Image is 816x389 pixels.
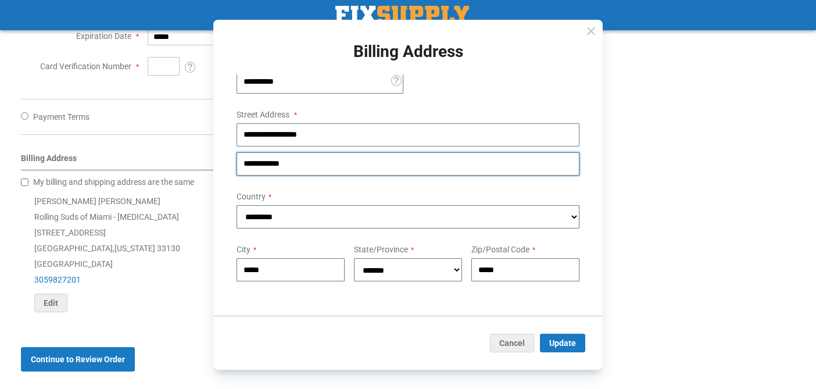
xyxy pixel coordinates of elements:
[76,31,131,41] span: Expiration Date
[31,355,125,364] span: Continue to Review Order
[227,42,589,60] h1: Billing Address
[490,334,534,352] button: Cancel
[21,347,135,372] button: Continue to Review Order
[549,338,576,348] span: Update
[34,294,67,312] button: Edit
[21,152,512,170] div: Billing Address
[237,110,289,119] span: Street Address
[499,338,525,348] span: Cancel
[40,62,131,71] span: Card Verification Number
[237,192,266,201] span: Country
[114,244,155,253] span: [US_STATE]
[335,6,469,24] img: Fix Industrial Supply
[34,275,81,284] a: 3059827201
[540,334,585,352] button: Update
[335,6,469,24] a: store logo
[354,245,408,254] span: State/Province
[33,177,194,187] span: My billing and shipping address are the same
[237,245,250,254] span: City
[44,298,58,308] span: Edit
[33,112,90,122] span: Payment Terms
[471,245,529,254] span: Zip/Postal Code
[21,194,512,312] div: [PERSON_NAME] [PERSON_NAME] Rolling Suds of Miami - [MEDICAL_DATA] [STREET_ADDRESS] [GEOGRAPHIC_D...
